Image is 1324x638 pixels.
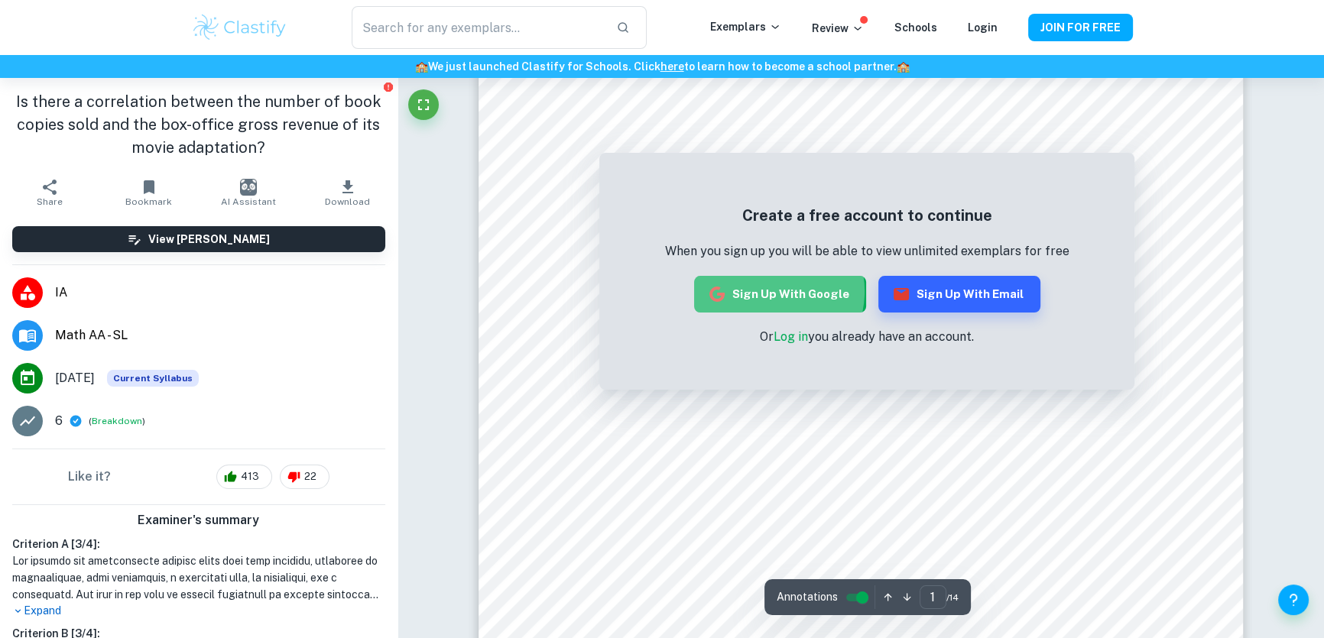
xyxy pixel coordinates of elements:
a: here [660,60,684,73]
div: 413 [216,465,272,489]
h1: Is there a correlation between the number of book copies sold and the box-office gross revenue of... [12,90,385,159]
span: Current Syllabus [107,370,199,387]
span: Download [325,196,370,207]
h6: Like it? [68,468,111,486]
span: 🏫 [897,60,910,73]
span: Bookmark [125,196,172,207]
span: Share [37,196,63,207]
p: Expand [12,603,385,619]
button: AI Assistant [199,171,298,214]
button: Bookmark [99,171,199,214]
p: 6 [55,412,63,430]
button: Sign up with Google [694,276,866,313]
p: When you sign up you will be able to view unlimited exemplars for free [665,242,1069,261]
h6: We just launched Clastify for Schools. Click to learn how to become a school partner. [3,58,1321,75]
h6: View [PERSON_NAME] [148,231,270,248]
button: Help and Feedback [1278,585,1309,615]
img: AI Assistant [240,179,257,196]
span: / 14 [946,591,959,604]
h5: Create a free account to continue [665,204,1069,227]
a: Login [968,21,998,34]
button: Breakdown [92,414,142,428]
button: Download [298,171,398,214]
button: Report issue [383,81,394,92]
input: Search for any exemplars... [352,6,604,49]
span: Math AA - SL [55,326,385,345]
h6: Criterion A [ 3 / 4 ]: [12,536,385,552]
span: ( ) [89,414,145,429]
p: Exemplars [710,18,781,35]
button: Fullscreen [408,89,439,120]
p: Or you already have an account. [665,328,1069,346]
button: JOIN FOR FREE [1028,14,1133,41]
span: 413 [232,469,268,484]
span: Annotations [777,589,838,605]
div: This exemplar is based on the current syllabus. Feel free to refer to it for inspiration/ideas wh... [107,370,199,387]
span: [DATE] [55,369,95,387]
a: Schools [894,21,937,34]
span: AI Assistant [221,196,276,207]
img: Clastify logo [191,12,288,43]
button: Sign up with Email [878,276,1040,313]
h6: Examiner's summary [6,511,391,530]
span: 🏫 [415,60,428,73]
button: View [PERSON_NAME] [12,226,385,252]
span: 22 [296,469,325,484]
span: IA [55,283,385,302]
p: Review [812,20,864,37]
h1: Lor ipsumdo sit ametconsecte adipisc elits doei temp incididu, utlaboree do magnaaliquae, admi ve... [12,552,385,603]
a: Log in [774,329,808,344]
div: 22 [280,465,329,489]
